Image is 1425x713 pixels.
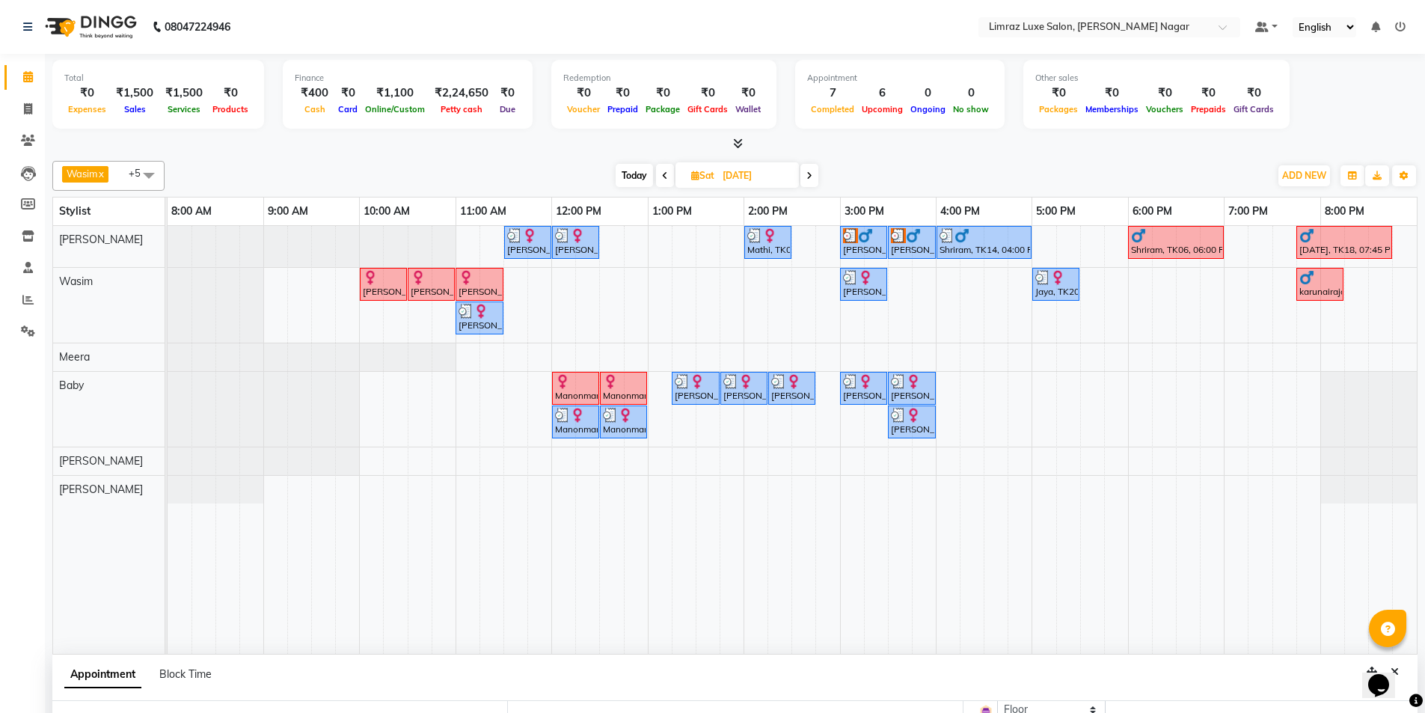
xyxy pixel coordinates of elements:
div: Redemption [563,72,764,85]
div: ₹0 [563,85,604,102]
div: ₹0 [604,85,642,102]
span: [PERSON_NAME] [59,483,143,496]
img: logo [38,6,141,48]
a: x [97,168,104,180]
div: ₹0 [334,85,361,102]
div: [PERSON_NAME], TK13, 03:30 PM-04:00 PM, Styling - Director (Women) [889,408,934,436]
button: ADD NEW [1278,165,1330,186]
span: ADD NEW [1282,170,1326,181]
iframe: chat widget [1362,653,1410,698]
div: 6 [858,85,907,102]
div: Total [64,72,252,85]
div: Other sales [1035,72,1278,85]
div: [PERSON_NAME], TK19, 03:00 PM-03:30 PM, Styling - Director (Women) [842,270,886,299]
a: 4:00 PM [937,201,984,222]
b: 08047224946 [165,6,230,48]
div: ₹1,100 [361,85,429,102]
div: [PERSON_NAME], TK04, 03:00 PM-03:30 PM, Styling - [PERSON_NAME] Trim [842,228,886,257]
div: Appointment [807,72,993,85]
span: Packages [1035,104,1082,114]
div: ₹0 [1082,85,1142,102]
span: +5 [129,167,152,179]
a: 6:00 PM [1129,201,1176,222]
div: [PERSON_NAME], TK12, 02:15 PM-02:45 PM, Threading - Upper-Lip [770,374,814,403]
span: Block Time [159,667,212,681]
span: [PERSON_NAME] [59,454,143,468]
div: ₹0 [1187,85,1230,102]
span: Meera [59,350,90,364]
div: Manonmani, TK03, 12:00 PM-12:30 PM, Hair Texure - Root Touchup [554,374,598,403]
div: [PERSON_NAME], TK11, 11:00 AM-11:30 AM, Styling - Flat Iron (Men) [457,270,502,299]
span: Expenses [64,104,110,114]
a: 10:00 AM [360,201,414,222]
input: 2025-08-30 [718,165,793,187]
div: Shriram, TK06, 06:00 PM-07:00 PM, Men's Combo [1130,228,1222,257]
div: Manonmani, TK02, 12:30 PM-01:00 PM, Threading - Eyebrows [601,408,646,436]
div: ₹400 [295,85,334,102]
span: Due [496,104,519,114]
a: 8:00 AM [168,201,215,222]
span: Memberships [1082,104,1142,114]
div: ₹0 [1142,85,1187,102]
span: Cash [301,104,329,114]
div: [PERSON_NAME], TK08, 11:30 AM-12:00 PM, Styling - Hair Trim (Women) [506,228,550,257]
span: Package [642,104,684,114]
div: ₹0 [732,85,764,102]
div: karunairaja, TK07, 07:45 PM-08:15 PM, Massages - Premium Head-Massage (Men) [1298,270,1342,299]
div: 0 [949,85,993,102]
div: Jaya, TK20, 05:00 PM-05:30 PM, Styling - Hair Trim (Women) [1034,270,1078,299]
a: 7:00 PM [1225,201,1272,222]
span: Petty cash [437,104,486,114]
span: Products [209,104,252,114]
span: Prepaids [1187,104,1230,114]
div: ₹1,500 [159,85,209,102]
div: Mathi, TK09, 02:00 PM-02:30 PM, Styling - Flat Iron (Men) [746,228,790,257]
span: Completed [807,104,858,114]
span: Services [164,104,204,114]
div: [PERSON_NAME], TK12, 01:15 PM-01:45 PM, Styling - Director (Women) [673,374,718,403]
span: Wallet [732,104,764,114]
span: Baby [59,379,84,392]
span: Voucher [563,104,604,114]
span: Prepaid [604,104,642,114]
span: No show [949,104,993,114]
span: Gift Cards [684,104,732,114]
span: Wasim [59,275,93,288]
div: [DATE], TK18, 07:45 PM-08:45 PM, Men's Combo [1298,228,1391,257]
div: [PERSON_NAME], TK12, 01:45 PM-02:15 PM, Threading - Eyebrows [722,374,766,403]
span: Vouchers [1142,104,1187,114]
div: 7 [807,85,858,102]
span: Appointment [64,661,141,688]
div: Finance [295,72,521,85]
div: [PERSON_NAME], TK08, 12:00 PM-12:30 PM, Styling - Hair Trim (Women) [554,228,598,257]
div: ₹0 [209,85,252,102]
span: Online/Custom [361,104,429,114]
div: ₹0 [642,85,684,102]
div: [PERSON_NAME], TK10, 11:00 AM-11:30 AM, Styling - Flat Iron (Men) [457,304,502,332]
span: Sat [687,170,718,181]
a: 8:00 PM [1321,201,1368,222]
span: Wasim [67,168,97,180]
span: Ongoing [907,104,949,114]
div: 0 [907,85,949,102]
div: Manonmani, TK03, 12:30 PM-01:00 PM, Threading - Eyebrows [601,374,646,403]
div: ₹1,500 [110,85,159,102]
div: ₹0 [1035,85,1082,102]
a: 1:00 PM [649,201,696,222]
div: [PERSON_NAME], TK04, 03:30 PM-04:00 PM, Styling - Top (Men) [889,228,934,257]
a: 11:00 AM [456,201,510,222]
span: Upcoming [858,104,907,114]
a: 3:00 PM [841,201,888,222]
div: ₹0 [64,85,110,102]
a: 5:00 PM [1032,201,1079,222]
div: ₹0 [494,85,521,102]
div: ₹2,24,650 [429,85,494,102]
div: [PERSON_NAME], TK13, 03:00 PM-03:30 PM, Hair Texure - K9-Botoplex [842,374,886,403]
a: 9:00 AM [264,201,312,222]
div: [PERSON_NAME], TK01, 10:30 AM-11:00 AM, Styling - Director (Women) [409,270,453,299]
div: Manonmani, TK02, 12:00 PM-12:30 PM, Hair Texure - Root Touchup [554,408,598,436]
span: Card [334,104,361,114]
div: Shriram, TK14, 04:00 PM-05:00 PM, Men's Combo [938,228,1030,257]
a: 12:00 PM [552,201,605,222]
div: ₹0 [684,85,732,102]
